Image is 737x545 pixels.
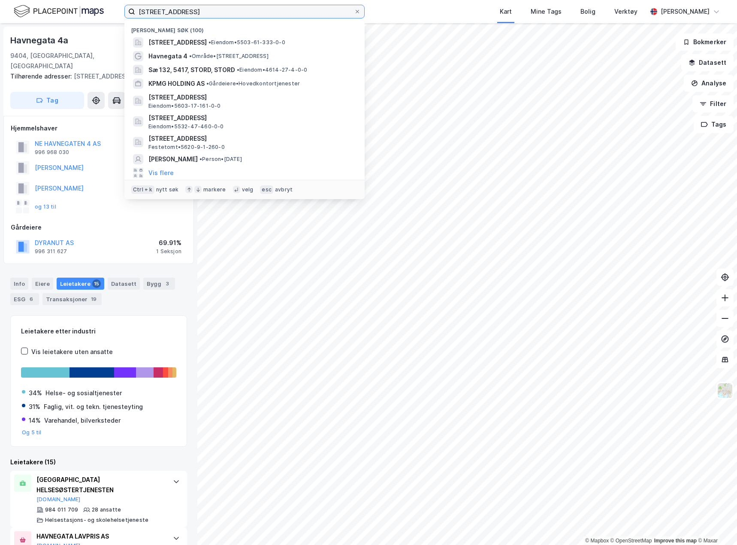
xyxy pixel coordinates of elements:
div: Ctrl + k [131,185,154,194]
div: [GEOGRAPHIC_DATA] HELSESØSTERTJENESTEN [36,475,164,495]
div: 14% [29,415,41,426]
img: Z [717,382,733,399]
div: Leietakere etter industri [21,326,176,336]
div: [PERSON_NAME] [661,6,710,17]
div: velg [242,186,254,193]
span: [STREET_ADDRESS] [148,133,354,144]
div: Helsestasjons- og skolehelsetjeneste [45,517,148,524]
iframe: Chat Widget [694,504,737,545]
div: 69.91% [156,238,181,248]
div: Varehandel, bilverksteder [44,415,121,426]
button: Vis flere [148,168,174,178]
div: Kontrollprogram for chat [694,504,737,545]
input: Søk på adresse, matrikkel, gårdeiere, leietakere eller personer [135,5,354,18]
div: Helse- og sosialtjenester [45,388,122,398]
span: [PERSON_NAME] [148,154,198,164]
div: 984 011 709 [45,506,78,513]
span: • [237,67,239,73]
div: nytt søk [156,186,179,193]
div: Faglig, vit. og tekn. tjenesteyting [44,402,143,412]
span: Eiendom • 5503-61-333-0-0 [208,39,285,46]
div: Hjemmelshaver [11,123,187,133]
div: ESG [10,293,39,305]
button: Tags [694,116,734,133]
div: Kart [500,6,512,17]
img: logo.f888ab2527a4732fd821a326f86c7f29.svg [14,4,104,19]
div: [PERSON_NAME] søk (100) [124,20,365,36]
div: Transaksjoner [42,293,102,305]
div: Eiere [32,278,53,290]
div: esc [260,185,273,194]
div: avbryt [275,186,293,193]
span: Havnegata 4 [148,51,187,61]
span: [STREET_ADDRESS] [148,113,354,123]
span: Person • [DATE] [199,156,242,163]
span: KPMG HOLDING AS [148,79,205,89]
div: Leietakere [57,278,104,290]
a: OpenStreetMap [610,538,652,544]
div: Vis leietakere uten ansatte [31,347,113,357]
div: Bolig [580,6,595,17]
button: Datasett [681,54,734,71]
a: Improve this map [654,538,697,544]
div: 996 311 627 [35,248,67,255]
div: 1 Seksjon [156,248,181,255]
div: 9404, [GEOGRAPHIC_DATA], [GEOGRAPHIC_DATA] [10,51,143,71]
span: Eiendom • 5603-17-161-0-0 [148,103,221,109]
span: Festetomt • 5620-9-1-260-0 [148,144,225,151]
span: [STREET_ADDRESS] [148,92,354,103]
div: 31% [29,402,40,412]
span: Sæ 132, 5417, STORD, STORD [148,65,235,75]
div: Mine Tags [531,6,562,17]
div: 3 [163,279,172,288]
div: 15 [92,279,101,288]
span: Eiendom • 4614-27-4-0-0 [237,67,307,73]
div: Info [10,278,28,290]
span: Eiendom • 5532-47-460-0-0 [148,123,224,130]
div: [STREET_ADDRESS] [10,71,180,82]
div: Bygg [143,278,175,290]
button: [DOMAIN_NAME] [36,496,81,503]
div: 19 [89,295,98,303]
div: Verktøy [614,6,637,17]
span: Tilhørende adresser: [10,73,74,80]
button: Tag [10,92,84,109]
div: HAVNEGATA LAVPRIS AS [36,531,164,542]
div: 6 [27,295,36,303]
div: Gårdeiere [11,222,187,233]
button: Bokmerker [676,33,734,51]
a: Mapbox [585,538,609,544]
button: Og 5 til [22,429,42,436]
span: • [206,80,209,87]
div: 996 968 030 [35,149,69,156]
span: Område • [STREET_ADDRESS] [189,53,269,60]
button: Analyse [684,75,734,92]
div: Datasett [108,278,140,290]
div: markere [203,186,226,193]
div: Leietakere (15) [10,457,187,467]
span: [STREET_ADDRESS] [148,37,207,48]
div: 28 ansatte [92,506,121,513]
span: • [189,53,192,59]
span: Gårdeiere • Hovedkontortjenester [206,80,300,87]
span: • [199,156,202,162]
div: 34% [29,388,42,398]
span: • [208,39,211,45]
button: Filter [692,95,734,112]
div: Havnegata 4a [10,33,70,47]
